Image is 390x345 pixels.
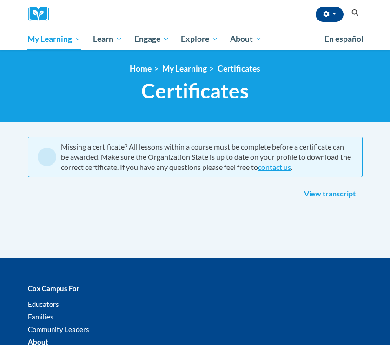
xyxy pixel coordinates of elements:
[324,34,364,44] span: En español
[224,28,268,50] a: About
[181,33,218,45] span: Explore
[175,28,224,50] a: Explore
[318,29,370,49] a: En español
[28,300,59,308] a: Educators
[87,28,128,50] a: Learn
[348,7,362,19] button: Search
[218,64,260,73] a: Certificates
[28,284,79,293] b: Cox Campus For
[28,312,53,321] a: Families
[27,33,81,45] span: My Learning
[61,142,353,172] div: Missing a certificate? All lessons within a course must be complete before a certificate can be a...
[28,325,89,333] a: Community Leaders
[22,28,87,50] a: My Learning
[28,7,56,21] a: Cox Campus
[28,7,56,21] img: Logo brand
[258,163,291,171] a: contact us
[93,33,122,45] span: Learn
[162,64,207,73] a: My Learning
[134,33,169,45] span: Engage
[130,64,152,73] a: Home
[141,78,249,103] span: Certificates
[128,28,175,50] a: Engage
[230,33,262,45] span: About
[297,187,363,202] a: View transcript
[316,7,344,22] button: Account Settings
[21,28,370,50] div: Main menu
